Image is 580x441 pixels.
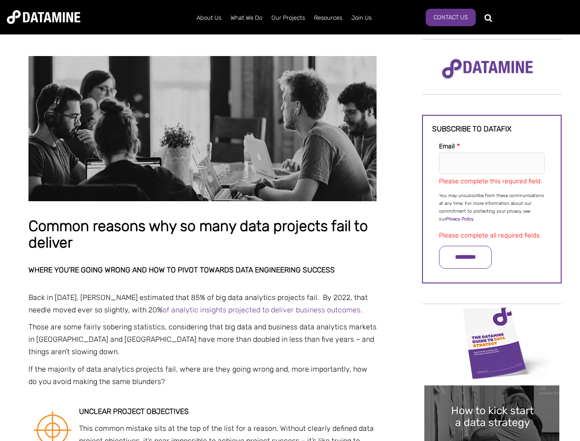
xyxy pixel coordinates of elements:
[163,305,362,314] a: of analytic insights projected to deliver business outcomes.
[310,6,347,30] a: Resources
[226,6,267,30] a: What We Do
[28,266,377,274] h2: Where you’re going wrong and how to pivot towards data engineering success
[436,53,539,85] img: Datamine Logo No Strapline - Purple
[439,142,455,150] span: Email
[439,177,542,185] label: Please complete this required field.
[28,56,377,201] img: Common reasons why so many data projects fail to deliver
[432,125,552,133] h3: Subscribe to datafix
[426,9,476,26] a: Contact Us
[28,218,377,251] h1: Common reasons why so many data projects fail to deliver
[439,192,545,223] p: You may unsubscribe from these communications at any time. For more information about our commitm...
[347,6,376,30] a: Join Us
[7,10,80,24] img: Datamine
[267,6,310,30] a: Our Projects
[192,6,226,30] a: About Us
[79,407,189,416] strong: Unclear project objectives
[446,216,473,222] a: Privacy Policy
[28,321,377,358] p: Those are some fairly sobering statistics, considering that big data and business data analytics ...
[28,363,377,388] p: If the majority of data analytics projects fail, where are they going wrong and, more importantly...
[439,232,541,239] label: Please complete all required fields.
[28,291,377,316] p: Back in [DATE], [PERSON_NAME] estimated that 85% of big data analytics projects fail. By 2022, th...
[424,305,559,381] img: Data Strategy Cover thumbnail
